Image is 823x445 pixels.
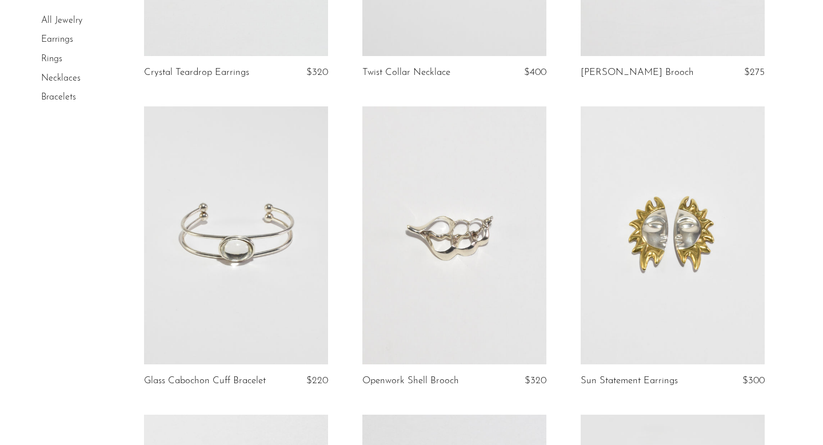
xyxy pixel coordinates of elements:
[41,35,73,45] a: Earrings
[144,67,249,78] a: Crystal Teardrop Earrings
[41,93,76,102] a: Bracelets
[525,376,546,386] span: $320
[524,67,546,77] span: $400
[744,67,765,77] span: $275
[362,376,459,386] a: Openwork Shell Brooch
[41,16,82,25] a: All Jewelry
[41,74,81,83] a: Necklaces
[742,376,765,386] span: $300
[306,376,328,386] span: $220
[144,376,266,386] a: Glass Cabochon Cuff Bracelet
[581,67,694,78] a: [PERSON_NAME] Brooch
[306,67,328,77] span: $320
[362,67,450,78] a: Twist Collar Necklace
[41,54,62,63] a: Rings
[581,376,678,386] a: Sun Statement Earrings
